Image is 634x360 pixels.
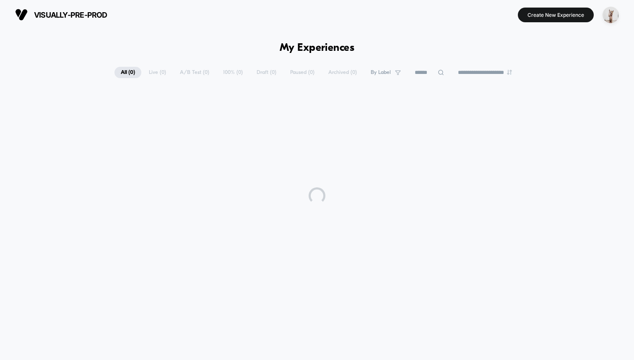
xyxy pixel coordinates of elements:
[518,8,594,22] button: Create New Experience
[114,67,141,78] span: All ( 0 )
[507,70,512,75] img: end
[13,8,110,21] button: visually-pre-prod
[603,7,619,23] img: ppic
[371,69,391,76] span: By Label
[15,8,28,21] img: Visually logo
[600,6,621,24] button: ppic
[280,42,355,54] h1: My Experiences
[34,11,107,19] span: visually-pre-prod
